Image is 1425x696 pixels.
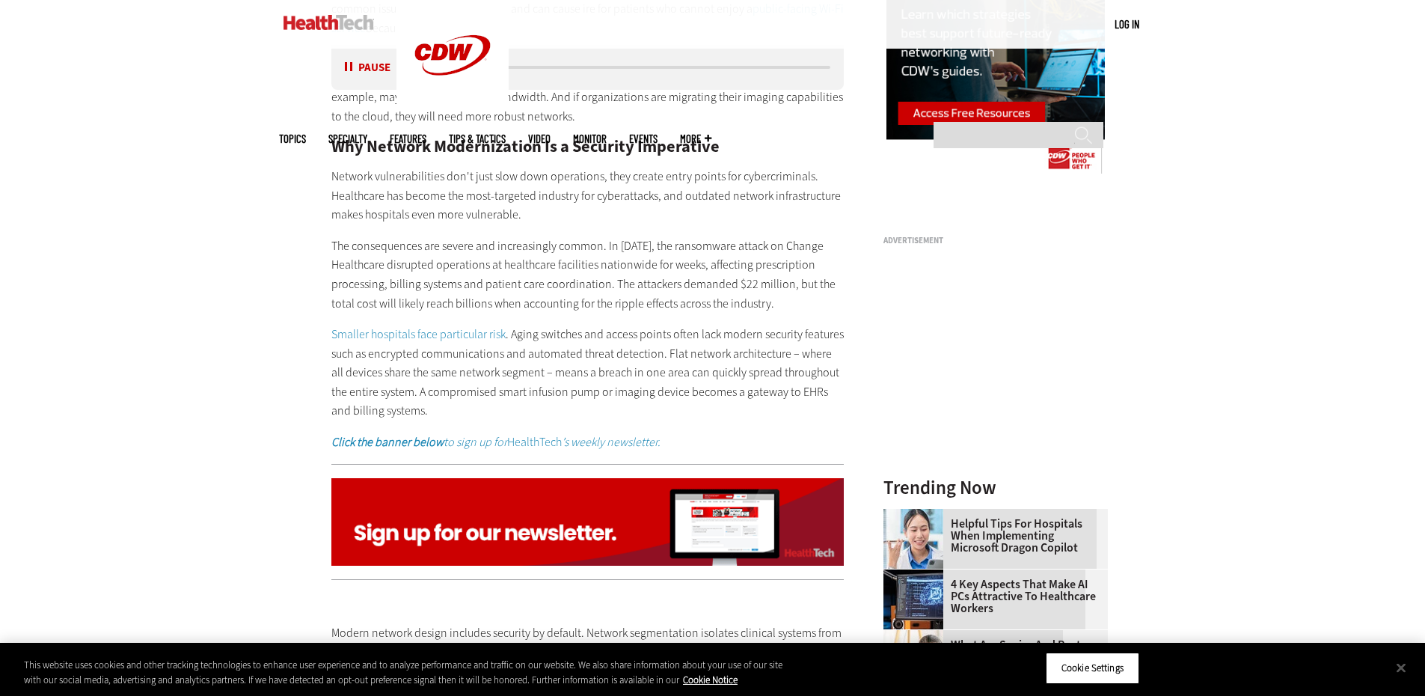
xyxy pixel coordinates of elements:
a: Video [528,133,551,144]
span: Topics [279,133,306,144]
p: Network vulnerabilities don't just slow down operations, they create entry points for cybercrimin... [331,167,845,225]
img: Home [284,15,374,30]
button: Close [1385,651,1418,684]
a: 4 Key Aspects That Make AI PCs Attractive to Healthcare Workers [883,579,1099,614]
iframe: advertisement [883,251,1108,439]
a: Log in [1115,17,1139,31]
h3: Trending Now [883,478,1108,497]
a: MonITor [573,133,607,144]
img: Desktop monitor with brain AI concept [883,570,943,629]
a: What Are Senior and Post-Acute Care Organizations’ Top Technology Priorities [DATE]? [883,639,1099,687]
a: Older person using tablet [883,630,951,642]
a: Features [390,133,426,144]
p: . Aging switches and access points often lack modern security features such as encrypted communic... [331,325,845,421]
a: More information about your privacy [683,674,738,686]
a: Desktop monitor with brain AI concept [883,570,951,581]
em: ’s weekly newsletter. [562,434,661,450]
a: Events [629,133,658,144]
span: Specialty [328,133,367,144]
em: to sign up for [331,434,507,450]
img: Doctor using phone to dictate to tablet [883,509,943,569]
div: This website uses cookies and other tracking technologies to enhance user experience and to analy... [24,658,784,687]
h3: Advertisement [883,236,1108,245]
a: Smaller hospitals face particular risk [331,326,506,342]
a: CDW [396,99,509,115]
a: Doctor using phone to dictate to tablet [883,509,951,521]
a: Tips & Tactics [449,133,506,144]
img: Older person using tablet [883,630,943,690]
p: The consequences are severe and increasingly common. In [DATE], the ransomware attack on Change H... [331,236,845,313]
span: More [680,133,711,144]
a: Click the banner belowto sign up forHealthTech’s weekly newsletter. [331,434,661,450]
strong: Click the banner below [331,434,444,450]
img: ht_newsletter_animated_q424_signup_desktop [331,478,845,567]
div: User menu [1115,16,1139,32]
button: Cookie Settings [1046,653,1139,684]
a: Helpful Tips for Hospitals When Implementing Microsoft Dragon Copilot [883,518,1099,554]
